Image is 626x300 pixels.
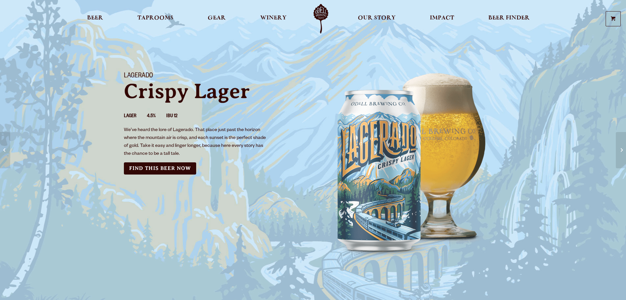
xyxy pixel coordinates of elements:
[124,112,147,121] li: Lager
[124,81,305,102] p: Crispy Lager
[358,15,396,21] span: Our Story
[488,15,530,21] span: Beer Finder
[124,126,269,158] p: We’ve heard the lore of Lagerado. That place just past the horizon where the mountain air is cris...
[309,4,333,34] a: Odell Home
[208,15,226,21] span: Gear
[87,15,103,21] span: Beer
[147,112,166,121] li: 4.5%
[166,112,188,121] li: IBU 12
[83,4,107,34] a: Beer
[484,4,534,34] a: Beer Finder
[133,4,178,34] a: Taprooms
[203,4,230,34] a: Gear
[260,15,287,21] span: Winery
[354,4,400,34] a: Our Story
[430,15,454,21] span: Impact
[426,4,458,34] a: Impact
[137,15,174,21] span: Taprooms
[256,4,291,34] a: Winery
[124,162,196,175] a: Find this Beer Now
[124,72,305,81] h1: Lagerado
